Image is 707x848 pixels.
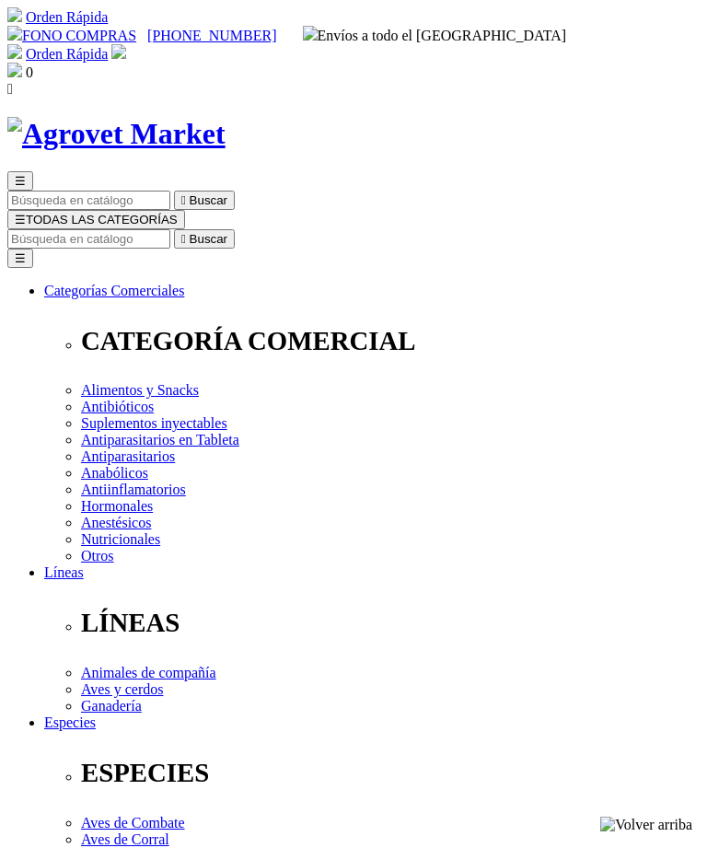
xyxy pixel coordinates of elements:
a: Antiparasitarios [81,448,175,464]
p: ESPECIES [81,758,700,788]
a: Otros [81,548,114,563]
a: Ganadería [81,698,142,714]
img: user.svg [111,44,126,59]
a: Líneas [44,564,84,580]
button: ☰ [7,249,33,268]
img: shopping-cart.svg [7,44,22,59]
a: Anestésicos [81,515,151,530]
a: Especies [44,714,96,730]
i:  [181,193,186,207]
span: Envíos a todo el [GEOGRAPHIC_DATA] [303,28,567,43]
a: Antibióticos [81,399,154,414]
img: shopping-cart.svg [7,7,22,22]
a: Anabólicos [81,465,148,481]
a: FONO COMPRAS [7,28,136,43]
img: phone.svg [7,26,22,41]
p: LÍNEAS [81,608,700,638]
span: ☰ [15,213,26,227]
i:  [7,81,13,97]
button:  Buscar [174,191,235,210]
a: Antiparasitarios en Tableta [81,432,239,447]
span: Buscar [190,193,227,207]
img: shopping-bag.svg [7,63,22,77]
a: Antiinflamatorios [81,482,186,497]
img: Volver arriba [600,817,692,833]
a: [PHONE_NUMBER] [147,28,276,43]
button:  Buscar [174,229,235,249]
input: Buscar [7,229,170,249]
a: Acceda a su cuenta de cliente [111,46,126,62]
a: Hormonales [81,498,153,514]
a: Animales de compañía [81,665,216,680]
span: Buscar [190,232,227,246]
span: ☰ [15,174,26,188]
img: delivery-truck.svg [303,26,318,41]
i:  [181,232,186,246]
a: Orden Rápida [26,9,108,25]
a: Aves de Corral [81,831,169,847]
a: Categorías Comerciales [44,283,184,298]
a: Aves y cerdos [81,681,163,697]
img: Agrovet Market [7,117,226,151]
input: Buscar [7,191,170,210]
a: Suplementos inyectables [81,415,227,431]
a: Orden Rápida [26,46,108,62]
span: 0 [26,64,33,80]
p: CATEGORÍA COMERCIAL [81,326,700,356]
a: Alimentos y Snacks [81,382,199,398]
button: ☰TODAS LAS CATEGORÍAS [7,210,185,229]
button: ☰ [7,171,33,191]
a: Nutricionales [81,531,160,547]
a: Aves de Combate [81,815,185,831]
